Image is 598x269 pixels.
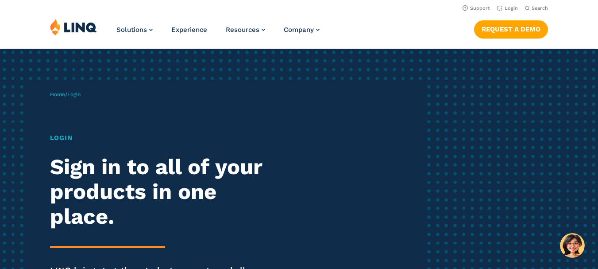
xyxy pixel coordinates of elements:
[284,26,314,34] span: Company
[463,5,490,11] a: Support
[50,91,81,97] span: /
[560,233,585,258] button: Hello, have a question? Let’s chat.
[50,133,281,143] h1: Login
[50,91,65,97] a: Home
[525,5,548,12] button: Open Search Bar
[532,5,548,11] span: Search
[50,19,97,35] img: LINQ | K‑12 Software
[50,155,281,229] h2: Sign in to all of your products in one place.
[474,20,548,38] a: Request a Demo
[171,26,207,34] a: Experience
[474,19,548,38] nav: Button Navigation
[116,19,320,48] nav: Primary Navigation
[67,91,81,97] span: Login
[226,26,265,34] a: Resources
[226,26,259,34] span: Resources
[116,26,147,34] span: Solutions
[497,5,518,11] a: Login
[284,26,320,34] a: Company
[116,26,153,34] a: Solutions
